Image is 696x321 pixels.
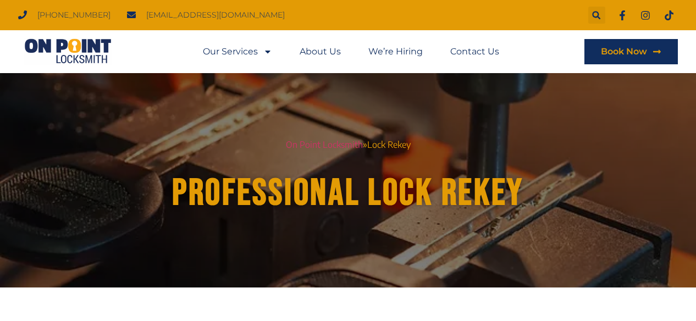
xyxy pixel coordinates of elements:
[40,137,656,152] nav: breadcrumbs
[367,139,411,150] span: Lock Rekey
[300,39,341,64] a: About Us
[584,39,678,64] a: Book Now
[286,139,363,150] a: On Point Locksmith
[601,47,647,56] span: Book Now
[203,39,272,64] a: Our Services
[35,8,111,23] span: [PHONE_NUMBER]
[363,139,367,150] span: »
[588,7,605,24] div: Search
[143,8,285,23] span: [EMAIL_ADDRESS][DOMAIN_NAME]
[368,39,423,64] a: We’re Hiring
[203,39,499,64] nav: Menu
[450,39,499,64] a: Contact Us
[49,173,647,214] h1: Professional Lock Rekey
